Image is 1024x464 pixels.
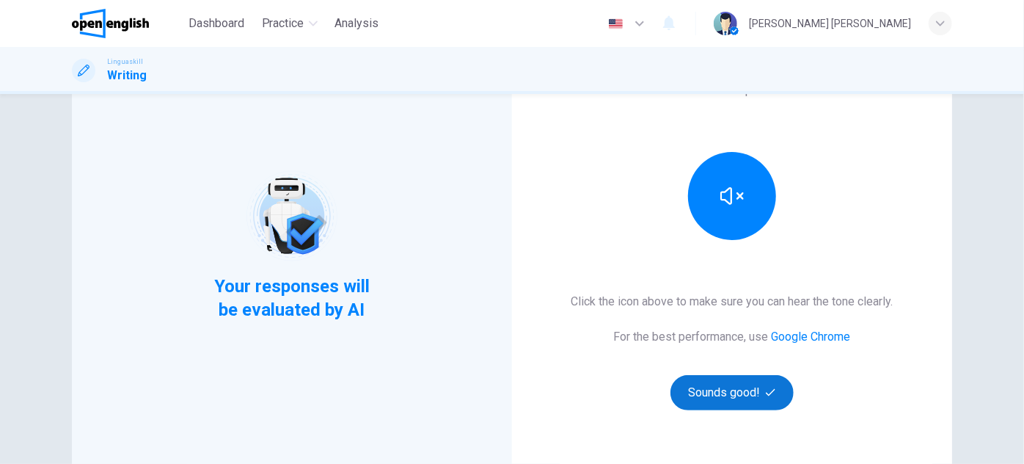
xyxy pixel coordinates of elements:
span: Dashboard [189,15,244,32]
span: Linguaskill [107,57,143,67]
h6: For the best performance, use [614,328,851,346]
img: robot icon [245,170,338,263]
a: Google Chrome [772,330,851,344]
img: OpenEnglish logo [72,9,149,38]
span: Analysis [335,15,379,32]
span: Practice [262,15,304,32]
button: Practice [256,10,323,37]
img: en [607,18,625,29]
span: Your responses will be evaluated by AI [203,275,381,322]
img: Profile picture [714,12,737,35]
button: Analysis [329,10,385,37]
h1: Writing [107,67,147,84]
a: OpenEnglish logo [72,9,183,38]
button: Sounds good! [670,375,794,410]
button: Dashboard [183,10,250,37]
h6: Click the icon above to make sure you can hear the tone clearly. [571,293,893,311]
div: [PERSON_NAME] [PERSON_NAME] [749,15,911,32]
